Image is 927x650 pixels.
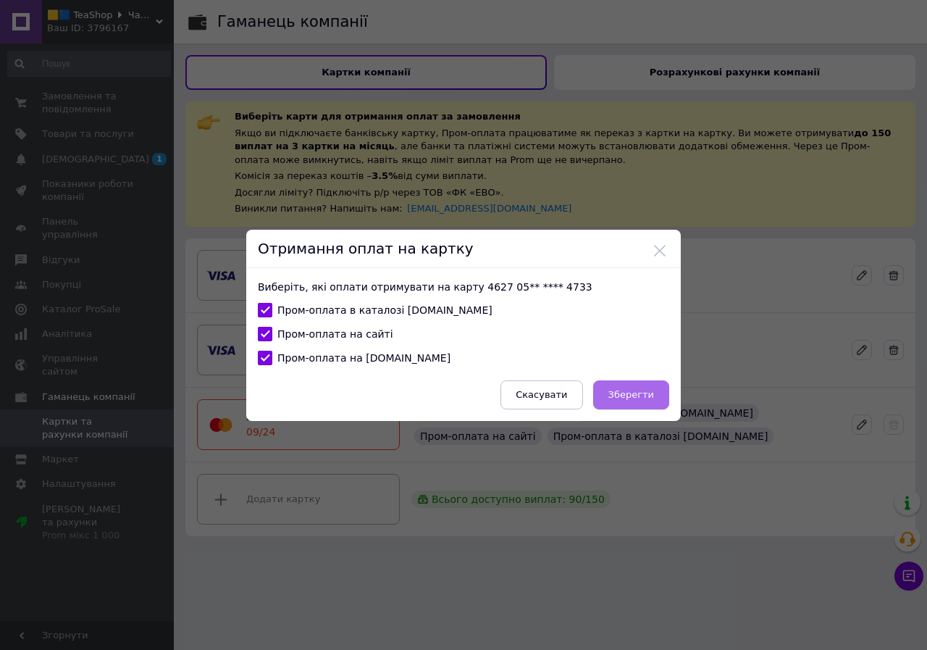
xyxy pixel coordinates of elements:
p: Виберіть, які оплати отримувати на карту 4627 05** **** 4733 [258,280,669,294]
button: Зберегти [593,380,669,409]
span: Скасувати [516,389,567,400]
label: Пром-оплата в каталозі [DOMAIN_NAME] [258,303,492,317]
span: Зберегти [608,389,654,400]
label: Пром-оплата на [DOMAIN_NAME] [258,351,450,365]
span: Отримання оплат на картку [258,240,474,257]
button: Скасувати [500,380,582,409]
label: Пром-оплата на сайті [258,327,393,341]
